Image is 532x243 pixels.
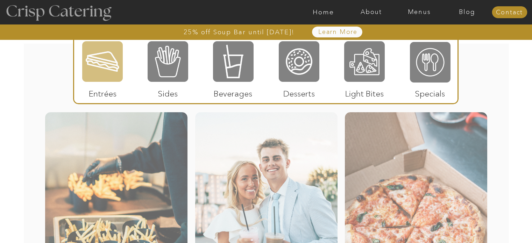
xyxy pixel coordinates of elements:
[210,82,256,102] p: Beverages
[347,9,395,16] a: About
[492,9,527,16] a: Contact
[443,9,491,16] a: Blog
[395,9,443,16] a: Menus
[302,29,374,36] a: Learn More
[79,82,126,102] p: Entrées
[144,82,191,102] p: Sides
[276,82,322,102] p: Desserts
[341,82,388,102] p: Light Bites
[299,9,347,16] a: Home
[158,29,320,36] a: 25% off Soup Bar until [DATE]!
[407,82,453,102] p: Specials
